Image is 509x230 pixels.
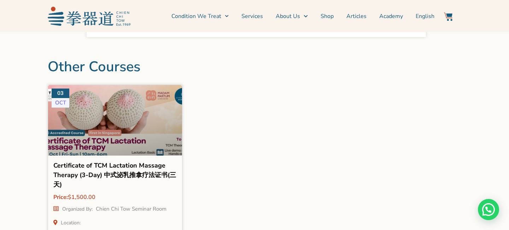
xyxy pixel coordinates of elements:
[321,7,334,25] a: Shop
[53,161,177,191] h2: Certificate of TCM Lactation Massage Therapy (3-Day) 中式泌乳推拿疗法证书(三天)
[478,199,499,220] div: Need help? WhatsApp contact
[134,7,434,25] nav: Menu
[61,219,82,226] h5: Location:
[346,7,367,25] a: Articles
[48,58,461,75] h2: Other Courses
[53,193,177,202] h3: Price:
[52,89,69,98] div: 03
[379,7,403,25] a: Academy
[241,7,263,25] a: Services
[68,193,95,201] bdi: 1,500.00
[444,12,452,21] img: Website Icon-03
[171,7,229,25] a: Condition We Treat
[62,206,94,212] h5: Organized By:
[96,205,166,212] h6: Chien Chi Tow Seminar Room
[52,98,69,108] div: Oct
[276,7,308,25] a: About Us
[416,7,434,25] a: Switch to English
[68,193,71,201] span: $
[416,12,434,20] span: English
